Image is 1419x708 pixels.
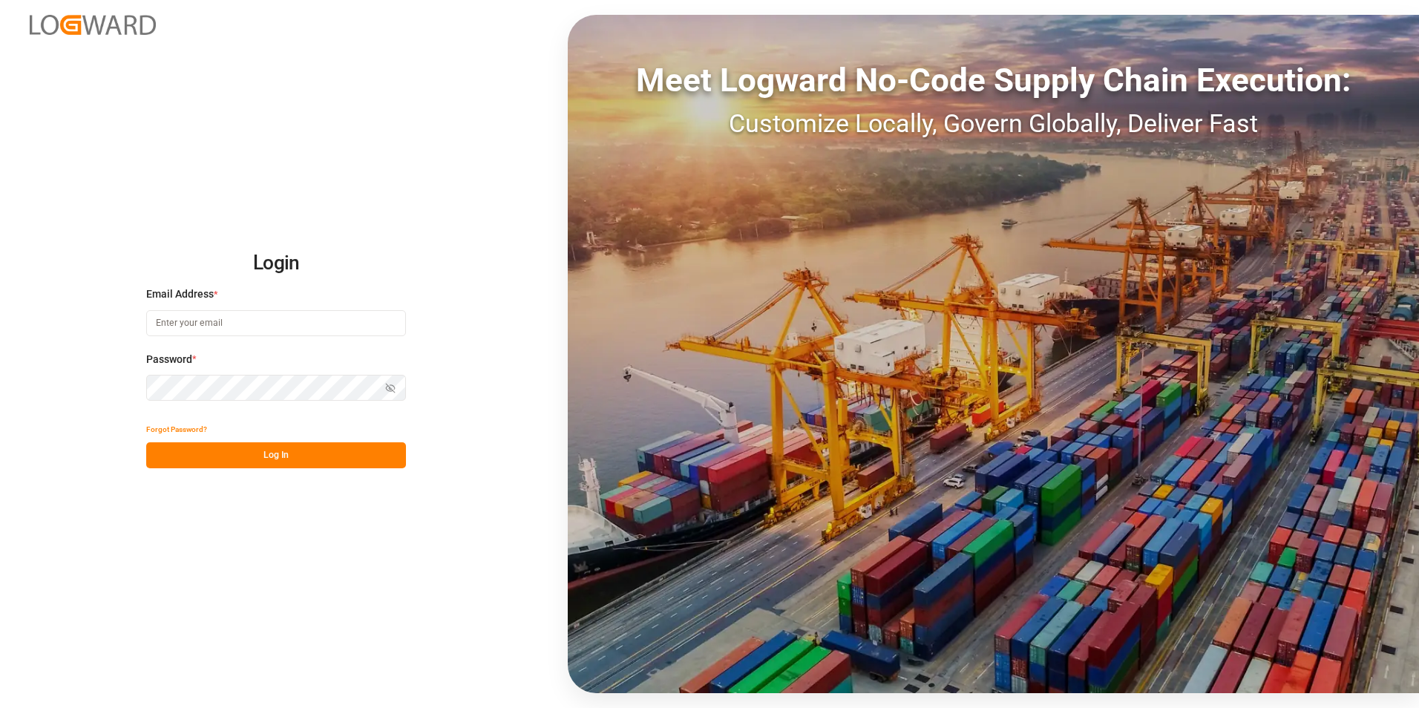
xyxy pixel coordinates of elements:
[30,15,156,35] img: Logward_new_orange.png
[568,56,1419,105] div: Meet Logward No-Code Supply Chain Execution:
[568,105,1419,142] div: Customize Locally, Govern Globally, Deliver Fast
[146,416,207,442] button: Forgot Password?
[146,442,406,468] button: Log In
[146,240,406,287] h2: Login
[146,286,214,302] span: Email Address
[146,310,406,336] input: Enter your email
[146,352,192,367] span: Password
